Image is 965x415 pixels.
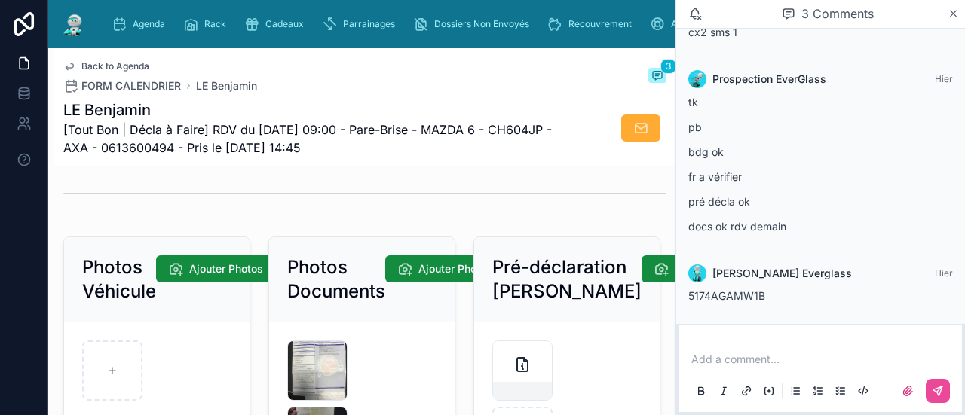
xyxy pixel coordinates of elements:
[434,18,529,30] span: Dossiers Non Envoyés
[688,119,953,135] p: pb
[204,18,226,30] span: Rack
[189,261,263,276] span: Ajouter Photos
[60,12,87,36] img: App logo
[568,18,632,30] span: Recouvrement
[81,60,149,72] span: Back to Agenda
[688,169,953,185] p: fr a vérifier
[688,24,953,40] p: cx2 sms 1
[645,11,731,38] a: Assurances
[671,18,721,30] span: Assurances
[240,11,314,38] a: Cadeaux
[492,255,642,304] h2: Pré-déclaration [PERSON_NAME]
[63,121,553,157] span: [Tout Bon | Décla à Faire] RDV du [DATE] 09:00 - Pare-Brise - MAZDA 6 - CH604JP - AXA - 061360049...
[63,60,149,72] a: Back to Agenda
[196,78,257,93] a: LE Benjamin
[688,218,953,234] p: docs ok rdv demain
[82,255,156,304] h2: Photos Véhicule
[935,267,953,279] span: Hier
[801,5,874,23] span: 3 Comments
[660,59,676,74] span: 3
[688,94,953,110] p: tk
[179,11,237,38] a: Rack
[100,8,905,41] div: scrollable content
[688,144,953,160] p: bdg ok
[642,255,746,282] button: Ajouter Doc
[409,11,540,38] a: Dossiers Non Envoyés
[385,255,504,282] button: Ajouter Photos
[935,73,953,84] span: Hier
[317,11,406,38] a: Parrainages
[63,78,181,93] a: FORM CALENDRIER
[648,68,666,86] button: 3
[63,99,553,121] h1: LE Benjamin
[107,11,176,38] a: Agenda
[543,11,642,38] a: Recouvrement
[343,18,395,30] span: Parrainages
[265,18,304,30] span: Cadeaux
[81,78,181,93] span: FORM CALENDRIER
[156,255,275,282] button: Ajouter Photos
[418,261,492,276] span: Ajouter Photos
[688,289,765,302] span: 5174AGAMW1B
[133,18,165,30] span: Agenda
[712,266,852,281] span: [PERSON_NAME] Everglass
[287,255,385,304] h2: Photos Documents
[712,72,826,87] span: Prospection EverGlass
[688,194,953,209] p: pré décla ok
[675,261,734,276] span: Ajouter Doc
